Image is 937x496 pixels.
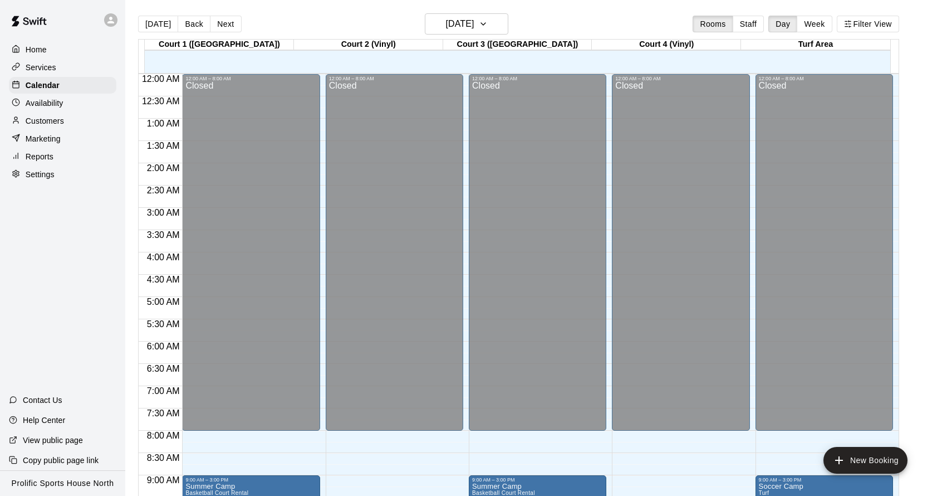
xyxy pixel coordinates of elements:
h6: [DATE] [445,16,474,32]
div: 12:00 AM – 8:00 AM: Closed [326,74,463,431]
div: 9:00 AM – 3:00 PM [472,477,603,483]
div: Closed [472,81,603,435]
button: Day [768,16,797,32]
div: 12:00 AM – 8:00 AM: Closed [756,74,893,431]
p: Reports [26,151,53,162]
span: 1:30 AM [144,141,183,150]
button: Next [210,16,241,32]
span: 2:00 AM [144,163,183,173]
div: Closed [185,81,316,435]
span: 3:00 AM [144,208,183,217]
span: Basketball Court Rental [185,490,248,496]
a: Home [9,41,116,58]
span: 5:30 AM [144,319,183,329]
button: Filter View [837,16,899,32]
div: 12:00 AM – 8:00 AM [615,76,746,81]
div: Court 4 (Vinyl) [592,40,741,50]
span: 8:30 AM [144,453,183,463]
div: 9:00 AM – 3:00 PM [759,477,890,483]
a: Customers [9,113,116,129]
button: Rooms [693,16,733,32]
button: [DATE] [138,16,178,32]
span: 8:00 AM [144,431,183,440]
p: Prolific Sports House North [12,478,114,489]
a: Availability [9,95,116,111]
span: 2:30 AM [144,186,183,195]
div: 12:00 AM – 8:00 AM: Closed [182,74,320,431]
p: Home [26,44,47,55]
span: Basketball Court Rental [472,490,535,496]
div: Turf Area [741,40,890,50]
p: View public page [23,435,83,446]
a: Calendar [9,77,116,94]
span: 7:30 AM [144,409,183,418]
p: Copy public page link [23,455,99,466]
span: 4:30 AM [144,275,183,284]
div: Closed [329,81,460,435]
div: 12:00 AM – 8:00 AM [329,76,460,81]
div: 12:00 AM – 8:00 AM [185,76,316,81]
button: add [823,447,907,474]
button: Week [797,16,832,32]
button: Back [178,16,210,32]
a: Marketing [9,130,116,147]
a: Services [9,59,116,76]
a: Reports [9,148,116,165]
span: 12:00 AM [139,74,183,84]
div: Closed [615,81,746,435]
span: Turf [759,490,769,496]
p: Services [26,62,56,73]
span: 9:00 AM [144,475,183,485]
p: Contact Us [23,395,62,406]
span: 6:00 AM [144,342,183,351]
div: 9:00 AM – 3:00 PM [185,477,316,483]
div: Court 1 ([GEOGRAPHIC_DATA]) [145,40,294,50]
div: 12:00 AM – 8:00 AM: Closed [612,74,749,431]
a: Settings [9,166,116,183]
button: [DATE] [425,13,508,35]
span: 3:30 AM [144,230,183,240]
span: 5:00 AM [144,297,183,307]
div: 12:00 AM – 8:00 AM [759,76,890,81]
div: Court 3 ([GEOGRAPHIC_DATA]) [443,40,592,50]
p: Customers [26,115,64,127]
span: 1:00 AM [144,119,183,128]
p: Help Center [23,415,65,426]
div: 12:00 AM – 8:00 AM [472,76,603,81]
p: Calendar [26,80,60,91]
span: 12:30 AM [139,96,183,106]
p: Settings [26,169,55,180]
div: Court 2 (Vinyl) [294,40,443,50]
p: Marketing [26,133,61,144]
div: Closed [759,81,890,435]
button: Staff [733,16,764,32]
span: 7:00 AM [144,386,183,396]
span: 4:00 AM [144,252,183,262]
span: 6:30 AM [144,364,183,373]
p: Availability [26,98,63,109]
div: 12:00 AM – 8:00 AM: Closed [469,74,606,431]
